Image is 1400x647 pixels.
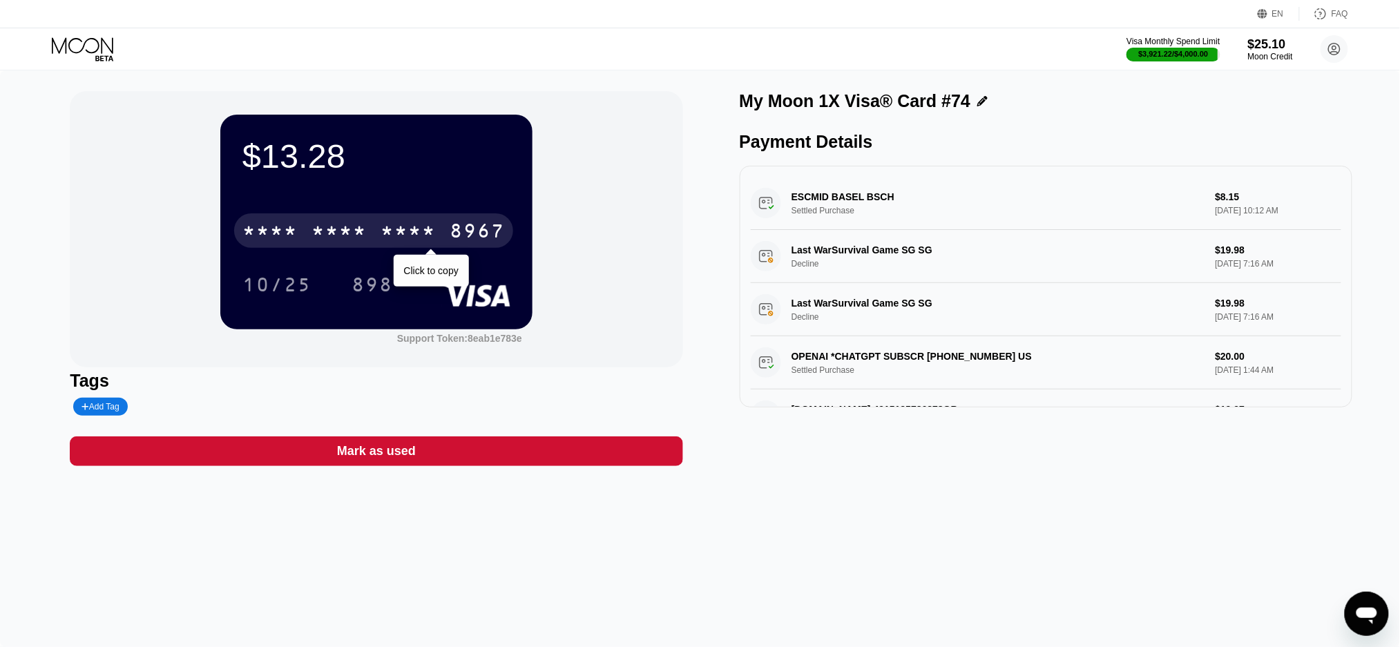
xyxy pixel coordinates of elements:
div: FAQ [1332,9,1348,19]
div: My Moon 1X Visa® Card #74 [740,91,971,111]
iframe: Button to launch messaging window [1345,592,1389,636]
div: Payment Details [740,132,1352,152]
div: FAQ [1300,7,1348,21]
div: $25.10 [1248,37,1293,52]
div: 10/25 [232,267,322,302]
div: Visa Monthly Spend Limit [1126,37,1220,46]
div: Support Token: 8eab1e783e [397,333,522,344]
div: EN [1272,9,1284,19]
div: Add Tag [81,402,119,412]
div: Support Token:8eab1e783e [397,333,522,344]
div: Moon Credit [1248,52,1293,61]
div: 898 [341,267,403,302]
div: Click to copy [404,265,459,276]
div: Add Tag [73,398,127,416]
div: 898 [352,276,393,298]
div: 8967 [450,222,505,244]
div: Visa Monthly Spend Limit$3,921.22/$4,000.00 [1126,37,1220,61]
div: Mark as used [337,443,416,459]
div: Tags [70,371,682,391]
div: EN [1258,7,1300,21]
div: $25.10Moon Credit [1248,37,1293,61]
div: $13.28 [242,137,510,175]
div: 10/25 [242,276,311,298]
div: Mark as used [70,436,682,466]
div: $3,921.22 / $4,000.00 [1139,50,1209,58]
